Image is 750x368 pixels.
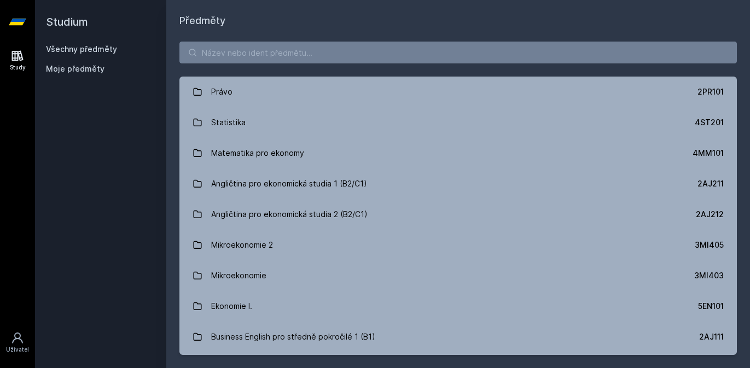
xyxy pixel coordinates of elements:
[179,230,737,260] a: Mikroekonomie 2 3MI405
[6,346,29,354] div: Uživatel
[694,270,724,281] div: 3MI403
[697,178,724,189] div: 2AJ211
[179,77,737,107] a: Právo 2PR101
[2,326,33,359] a: Uživatel
[179,13,737,28] h1: Předměty
[179,291,737,322] a: Ekonomie I. 5EN101
[211,112,246,133] div: Statistika
[46,44,117,54] a: Všechny předměty
[211,203,368,225] div: Angličtina pro ekonomická studia 2 (B2/C1)
[2,44,33,77] a: Study
[693,148,724,159] div: 4MM101
[179,107,737,138] a: Statistika 4ST201
[696,209,724,220] div: 2AJ212
[179,322,737,352] a: Business English pro středně pokročilé 1 (B1) 2AJ111
[211,295,252,317] div: Ekonomie I.
[211,142,304,164] div: Matematika pro ekonomy
[179,199,737,230] a: Angličtina pro ekonomická studia 2 (B2/C1) 2AJ212
[211,265,266,287] div: Mikroekonomie
[10,63,26,72] div: Study
[179,168,737,199] a: Angličtina pro ekonomická studia 1 (B2/C1) 2AJ211
[695,240,724,250] div: 3MI405
[698,301,724,312] div: 5EN101
[46,63,104,74] span: Moje předměty
[179,138,737,168] a: Matematika pro ekonomy 4MM101
[211,234,273,256] div: Mikroekonomie 2
[211,173,367,195] div: Angličtina pro ekonomická studia 1 (B2/C1)
[211,81,232,103] div: Právo
[211,326,375,348] div: Business English pro středně pokročilé 1 (B1)
[699,331,724,342] div: 2AJ111
[697,86,724,97] div: 2PR101
[695,117,724,128] div: 4ST201
[179,260,737,291] a: Mikroekonomie 3MI403
[179,42,737,63] input: Název nebo ident předmětu…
